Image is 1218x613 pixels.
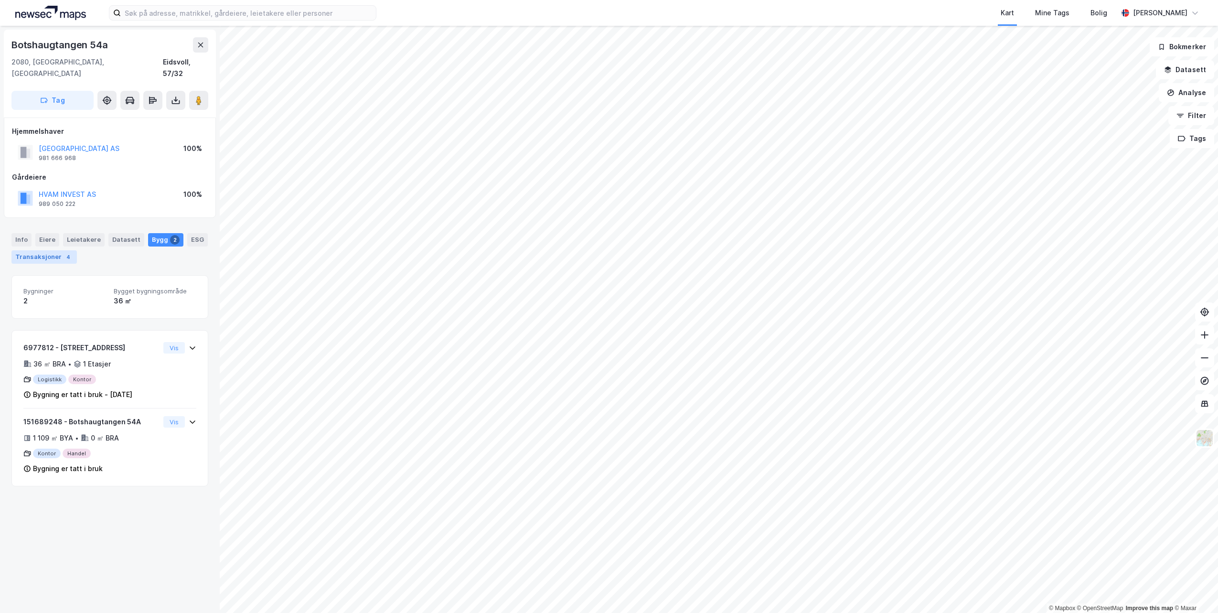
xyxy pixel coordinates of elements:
[11,56,163,79] div: 2080, [GEOGRAPHIC_DATA], [GEOGRAPHIC_DATA]
[33,463,103,474] div: Bygning er tatt i bruk
[23,287,106,295] span: Bygninger
[35,233,59,247] div: Eiere
[163,416,185,428] button: Vis
[1001,7,1014,19] div: Kart
[11,91,94,110] button: Tag
[183,143,202,154] div: 100%
[1170,129,1214,148] button: Tags
[108,233,144,247] div: Datasett
[39,200,75,208] div: 989 050 222
[83,358,111,370] div: 1 Etasjer
[114,295,196,307] div: 36 ㎡
[11,37,109,53] div: Botshaugtangen 54a
[11,250,77,264] div: Transaksjoner
[12,126,208,137] div: Hjemmelshaver
[1196,429,1214,447] img: Z
[15,6,86,20] img: logo.a4113a55bc3d86da70a041830d287a7e.svg
[23,416,160,428] div: 151689248 - Botshaugtangen 54A
[63,233,105,247] div: Leietakere
[33,358,66,370] div: 36 ㎡ BRA
[39,154,76,162] div: 981 666 968
[1168,106,1214,125] button: Filter
[12,172,208,183] div: Gårdeiere
[1170,567,1218,613] div: Kontrollprogram for chat
[23,342,160,354] div: 6977812 - [STREET_ADDRESS]
[1035,7,1069,19] div: Mine Tags
[33,432,73,444] div: 1 109 ㎡ BYA
[163,342,185,354] button: Vis
[187,233,208,247] div: ESG
[75,434,79,442] div: •
[1126,605,1173,612] a: Improve this map
[183,189,202,200] div: 100%
[114,287,196,295] span: Bygget bygningsområde
[1150,37,1214,56] button: Bokmerker
[1090,7,1107,19] div: Bolig
[121,6,376,20] input: Søk på adresse, matrikkel, gårdeiere, leietakere eller personer
[170,235,180,245] div: 2
[91,432,119,444] div: 0 ㎡ BRA
[11,233,32,247] div: Info
[148,233,183,247] div: Bygg
[1077,605,1123,612] a: OpenStreetMap
[1133,7,1187,19] div: [PERSON_NAME]
[64,252,73,262] div: 4
[1156,60,1214,79] button: Datasett
[23,295,106,307] div: 2
[33,389,132,400] div: Bygning er tatt i bruk - [DATE]
[163,56,208,79] div: Eidsvoll, 57/32
[1049,605,1075,612] a: Mapbox
[1159,83,1214,102] button: Analyse
[68,360,72,368] div: •
[1170,567,1218,613] iframe: Chat Widget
